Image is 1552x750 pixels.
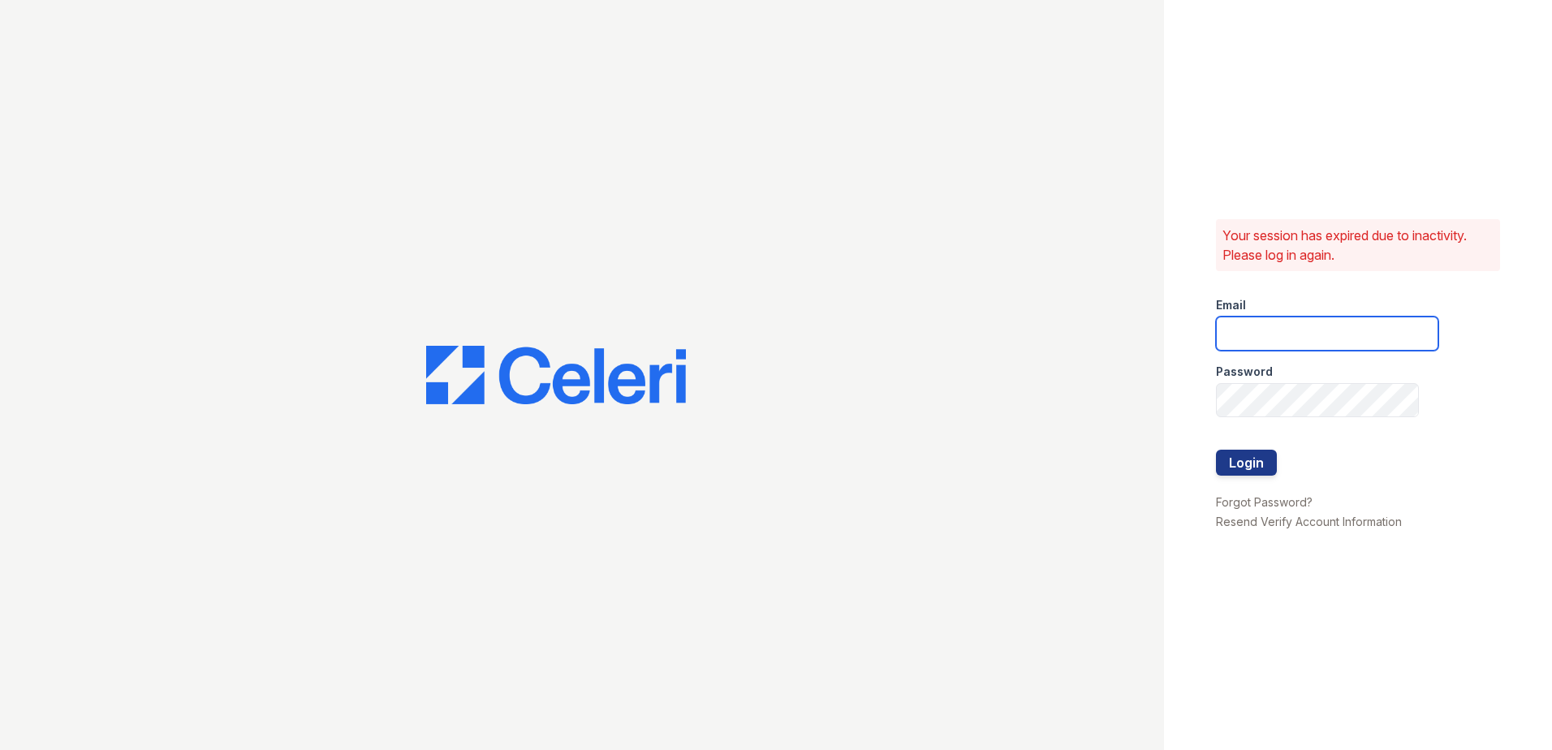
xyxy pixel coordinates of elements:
a: Resend Verify Account Information [1216,515,1402,528]
button: Login [1216,450,1277,476]
a: Forgot Password? [1216,495,1313,509]
label: Email [1216,297,1246,313]
img: CE_Logo_Blue-a8612792a0a2168367f1c8372b55b34899dd931a85d93a1a3d3e32e68fde9ad4.png [426,346,686,404]
p: Your session has expired due to inactivity. Please log in again. [1222,226,1494,265]
label: Password [1216,364,1273,380]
